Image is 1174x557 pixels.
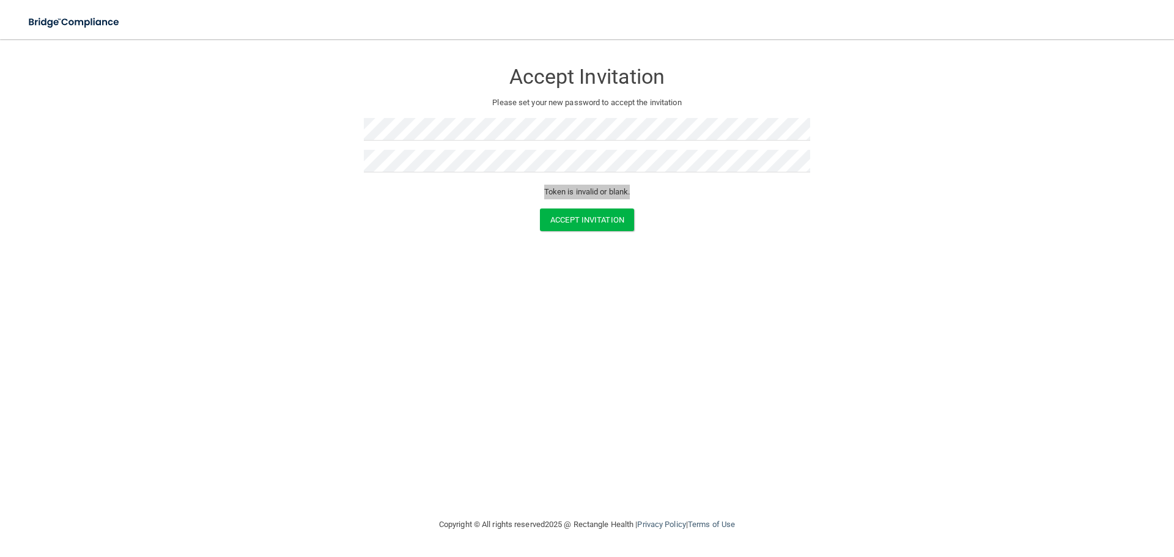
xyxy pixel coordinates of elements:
[688,520,735,529] a: Terms of Use
[364,185,810,199] p: Token is invalid or blank.
[540,208,634,231] button: Accept Invitation
[18,10,131,35] img: bridge_compliance_login_screen.278c3ca4.svg
[364,65,810,88] h3: Accept Invitation
[373,95,801,110] p: Please set your new password to accept the invitation
[1113,473,1159,519] iframe: Drift Widget Chat Controller
[637,520,685,529] a: Privacy Policy
[364,505,810,544] div: Copyright © All rights reserved 2025 @ Rectangle Health | |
